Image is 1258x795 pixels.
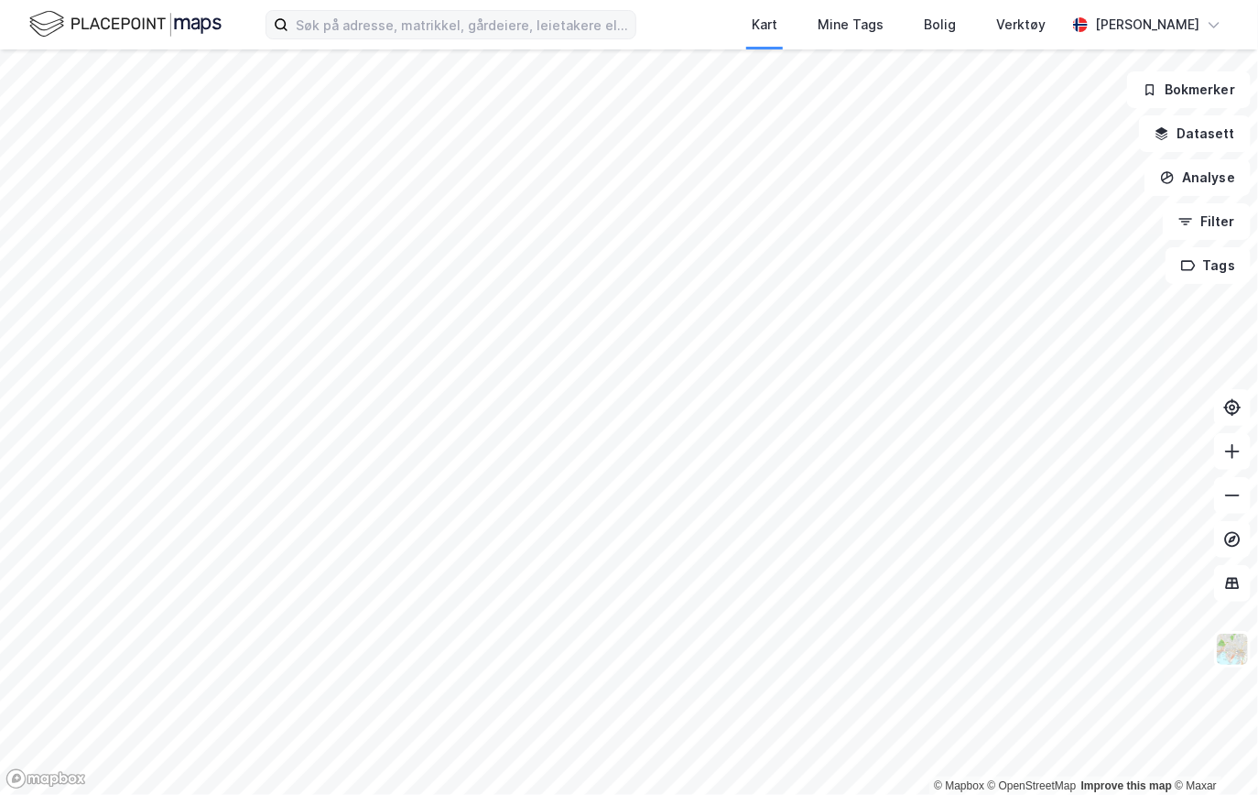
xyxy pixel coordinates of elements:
button: Datasett [1139,115,1251,152]
img: logo.f888ab2527a4732fd821a326f86c7f29.svg [29,8,222,40]
a: OpenStreetMap [988,779,1077,792]
a: Mapbox [934,779,984,792]
div: Bolig [924,14,956,36]
iframe: Chat Widget [1166,707,1258,795]
div: Kontrollprogram for chat [1166,707,1258,795]
div: Verktøy [996,14,1046,36]
input: Søk på adresse, matrikkel, gårdeiere, leietakere eller personer [288,11,635,38]
div: [PERSON_NAME] [1095,14,1199,36]
a: Improve this map [1081,779,1172,792]
a: Mapbox homepage [5,768,86,790]
button: Filter [1163,203,1251,240]
div: Kart [752,14,777,36]
div: Mine Tags [818,14,884,36]
button: Tags [1166,247,1251,284]
button: Bokmerker [1127,71,1251,108]
img: Z [1215,632,1250,667]
button: Analyse [1144,159,1251,196]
